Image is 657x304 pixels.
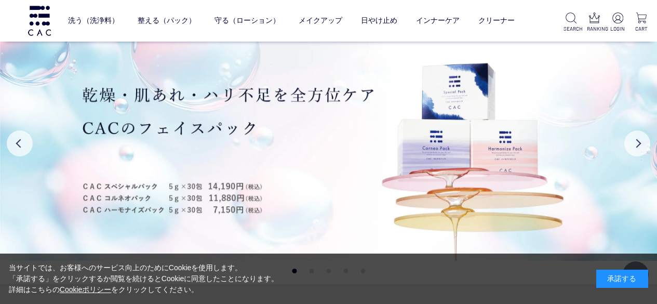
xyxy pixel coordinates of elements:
a: 日やけ止め [361,8,397,34]
a: 守る（ローション） [214,8,280,34]
img: logo [26,6,52,35]
a: メイクアップ [299,8,342,34]
button: Next [624,130,650,156]
a: クリーナー [478,8,515,34]
a: CART [634,12,649,33]
a: 整える（パック） [138,8,196,34]
a: インナーケア [416,8,460,34]
a: Cookieポリシー [60,285,112,294]
p: SEARCH [564,25,579,33]
div: 当サイトでは、お客様へのサービス向上のためにCookieを使用します。 「承諾する」をクリックするか閲覧を続けるとCookieに同意したことになります。 詳細はこちらの をクリックしてください。 [9,262,279,295]
div: 承諾する [596,270,648,288]
p: CART [634,25,649,33]
button: Previous [7,130,33,156]
p: LOGIN [610,25,625,33]
a: RANKING [587,12,602,33]
a: 洗う（洗浄料） [68,8,119,34]
p: RANKING [587,25,602,33]
a: SEARCH [564,12,579,33]
a: LOGIN [610,12,625,33]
